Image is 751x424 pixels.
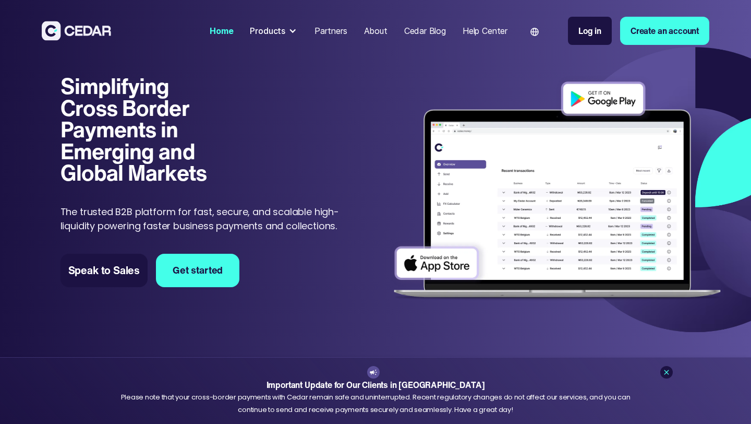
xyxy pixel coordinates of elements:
div: Cedar Blog [404,25,446,37]
img: Dashboard of transactions [386,75,728,308]
a: Cedar Blog [400,19,450,42]
div: Help Center [463,25,507,37]
div: Products [246,20,302,41]
p: The trusted B2B platform for fast, secure, and scalable high-liquidity powering faster business p... [60,205,345,233]
img: world icon [530,28,539,36]
div: Partners [314,25,347,37]
h1: Simplifying Cross Border Payments in Emerging and Global Markets [60,75,231,184]
div: Home [210,25,233,37]
div: Log in [578,25,601,37]
a: About [360,19,392,42]
a: Help Center [458,19,512,42]
a: Home [205,19,237,42]
a: Create an account [620,17,709,45]
a: Speak to Sales [60,254,148,287]
a: Partners [310,19,352,42]
div: About [364,25,387,37]
a: Log in [568,17,612,45]
a: Get started [156,254,239,287]
div: Products [250,25,285,37]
